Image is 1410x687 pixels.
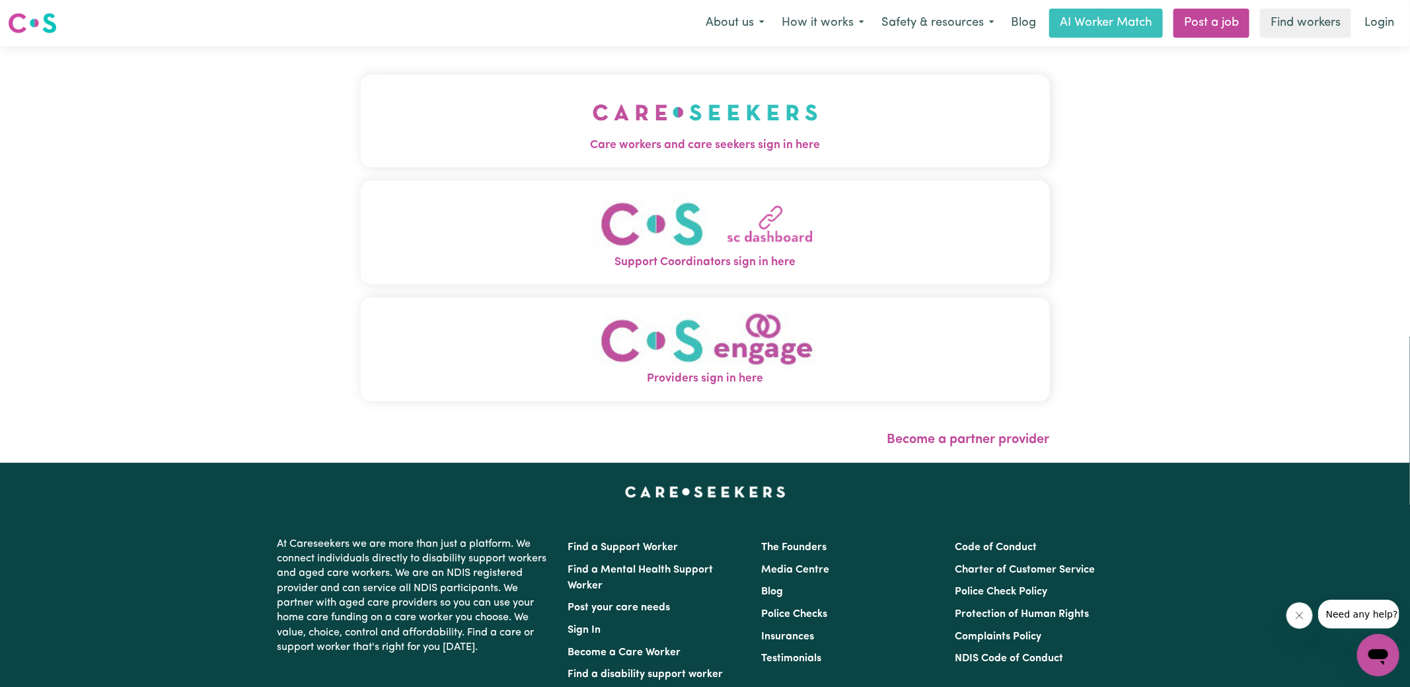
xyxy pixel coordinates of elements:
a: Insurances [761,631,814,642]
a: Police Checks [761,609,827,620]
a: Become a Care Worker [568,647,681,658]
a: Blog [1003,9,1044,38]
a: Become a partner provider [887,433,1050,446]
a: The Founders [761,542,827,553]
a: Careseekers home page [625,487,786,497]
a: Blog [761,586,783,597]
a: Find a Mental Health Support Worker [568,565,713,591]
button: How it works [773,9,873,37]
span: Care workers and care seekers sign in here [361,137,1050,154]
a: Find a disability support worker [568,669,723,680]
span: Support Coordinators sign in here [361,254,1050,271]
iframe: Message from company [1318,600,1399,629]
a: Post your care needs [568,602,670,613]
img: Careseekers logo [8,11,57,35]
iframe: Button to launch messaging window [1357,634,1399,676]
span: Providers sign in here [361,370,1050,387]
a: Find workers [1260,9,1351,38]
a: Code of Conduct [955,542,1037,553]
button: Safety & resources [873,9,1003,37]
a: Charter of Customer Service [955,565,1095,575]
a: NDIS Code of Conduct [955,653,1064,664]
button: About us [697,9,773,37]
a: Post a job [1173,9,1249,38]
p: At Careseekers we are more than just a platform. We connect individuals directly to disability su... [277,532,552,661]
a: Login [1356,9,1402,38]
button: Care workers and care seekers sign in here [361,75,1050,167]
iframe: Close message [1286,602,1313,629]
a: Police Check Policy [955,586,1048,597]
a: Protection of Human Rights [955,609,1090,620]
button: Support Coordinators sign in here [361,181,1050,284]
a: Complaints Policy [955,631,1042,642]
a: Careseekers logo [8,8,57,38]
a: Find a Support Worker [568,542,678,553]
a: Media Centre [761,565,829,575]
a: Testimonials [761,653,821,664]
a: Sign In [568,625,601,635]
a: AI Worker Match [1049,9,1163,38]
button: Providers sign in here [361,298,1050,401]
